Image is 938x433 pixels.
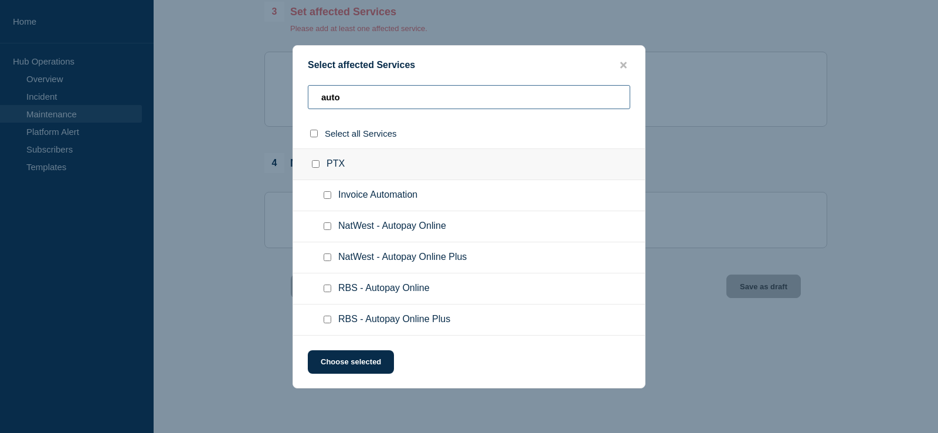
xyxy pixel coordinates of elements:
input: Search [308,85,630,109]
input: RBS - Autopay Online checkbox [324,285,331,292]
input: select all checkbox [310,130,318,137]
span: RBS - Autopay Online [338,283,430,295]
input: PTX checkbox [312,160,320,168]
button: Choose selected [308,350,394,374]
span: Select all Services [325,128,397,138]
input: NatWest - Autopay Online checkbox [324,222,331,230]
span: NatWest - Autopay Online [338,221,446,232]
input: Invoice Automation checkbox [324,191,331,199]
span: Invoice Automation [338,190,417,201]
input: RBS - Autopay Online Plus checkbox [324,316,331,323]
div: Select affected Services [293,60,645,71]
input: NatWest - Autopay Online Plus checkbox [324,253,331,261]
span: RBS - Autopay Online Plus [338,314,450,326]
span: NatWest - Autopay Online Plus [338,252,467,263]
button: close button [617,60,630,71]
div: PTX [293,148,645,180]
